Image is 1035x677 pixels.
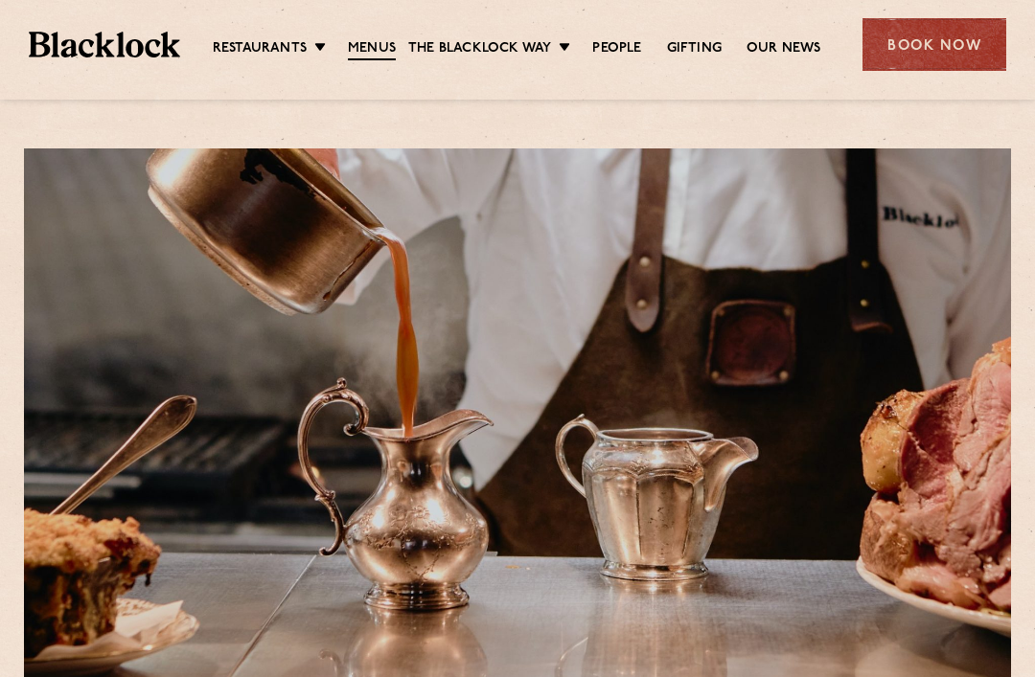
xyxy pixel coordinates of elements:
[667,39,722,58] a: Gifting
[213,39,307,58] a: Restaurants
[592,39,641,58] a: People
[747,39,821,58] a: Our News
[408,39,551,58] a: The Blacklock Way
[348,39,396,60] a: Menus
[29,32,180,57] img: BL_Textured_Logo-footer-cropped.svg
[862,18,1006,71] div: Book Now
